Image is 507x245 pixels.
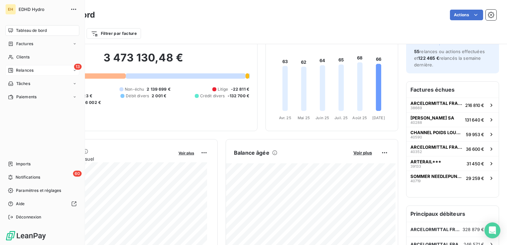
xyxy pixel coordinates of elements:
h6: Principaux débiteurs [406,206,499,222]
span: 59 953 € [466,132,484,137]
tspan: Mai 25 [298,116,310,120]
button: Voir plus [351,150,374,156]
span: Relances [16,67,34,73]
tspan: [DATE] [372,116,385,120]
span: 29 259 € [466,176,484,181]
span: Paramètres et réglages [16,188,61,194]
button: SOMMER NEEDLEPUNCH***4071929 259 € [406,171,499,185]
span: Voir plus [353,150,372,155]
span: Imports [16,161,31,167]
button: Filtrer par facture [87,28,141,39]
span: SOMMER NEEDLEPUNCH*** [410,174,463,179]
span: 216 810 € [465,103,484,108]
span: Factures [16,41,33,47]
h6: Balance âgée [234,149,269,157]
span: Voir plus [179,151,194,155]
span: 40352 [410,150,422,154]
button: ARCELORMITTAL FRANCE - Site de [GEOGRAPHIC_DATA]4035236 600 € [406,141,499,156]
span: 13 [74,64,82,70]
span: -22 811 € [231,86,249,92]
a: Aide [5,199,79,209]
span: Non-échu [125,86,144,92]
img: Logo LeanPay [5,230,46,241]
span: Paiements [16,94,36,100]
span: Clients [16,54,30,60]
span: Chiffre d'affaires mensuel [37,155,174,162]
span: 38669 [410,106,422,110]
span: Litige [218,86,228,92]
button: ARTERAIL***3913331 450 € [406,156,499,171]
span: -132 700 € [228,93,250,99]
span: 40719 [410,179,421,183]
span: 31 450 € [467,161,484,166]
span: EDHD Hydro [19,7,66,12]
span: Crédit divers [200,93,225,99]
span: Tâches [16,81,30,87]
span: 39133 [410,164,421,168]
tspan: Juil. 25 [334,116,348,120]
button: Actions [450,10,483,20]
span: 2 139 699 € [147,86,171,92]
span: [PERSON_NAME] SA [410,115,454,121]
span: 40288 [410,121,422,124]
span: relances ou actions effectuées et relancés la semaine dernière. [414,49,485,67]
span: Aide [16,201,25,207]
span: ARCELORMITTAL FRANCE - Site de [GEOGRAPHIC_DATA] [410,227,463,232]
span: -6 002 € [83,100,101,106]
span: 36 600 € [466,146,484,152]
button: [PERSON_NAME] SA40288131 640 € [406,112,499,127]
span: 55 [414,49,419,54]
button: CHANNEL POIDS LOURDS CALAIS***4059059 953 € [406,127,499,141]
button: Voir plus [177,150,196,156]
span: 2 001 € [152,93,166,99]
span: 122 465 € [418,55,439,61]
tspan: Juin 25 [316,116,329,120]
span: 60 [73,171,82,177]
span: Déconnexion [16,214,41,220]
span: Tableau de bord [16,28,47,34]
h6: Factures échues [406,82,499,98]
span: 328 879 € [463,227,484,232]
h2: 3 473 130,48 € [37,51,249,71]
button: ARCELORMITTAL FRANCE - Site de Mardyck38669216 810 € [406,98,499,112]
span: 131 640 € [465,117,484,122]
tspan: Avr. 25 [279,116,291,120]
span: 40590 [410,135,422,139]
span: ARCELORMITTAL FRANCE - Site de Mardyck [410,101,463,106]
span: Débit divers [126,93,149,99]
tspan: Août 25 [352,116,367,120]
div: Open Intercom Messenger [484,222,500,238]
span: Notifications [16,174,40,180]
span: CHANNEL POIDS LOURDS CALAIS*** [410,130,463,135]
span: ARCELORMITTAL FRANCE - Site de [GEOGRAPHIC_DATA] [410,144,463,150]
div: EH [5,4,16,15]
